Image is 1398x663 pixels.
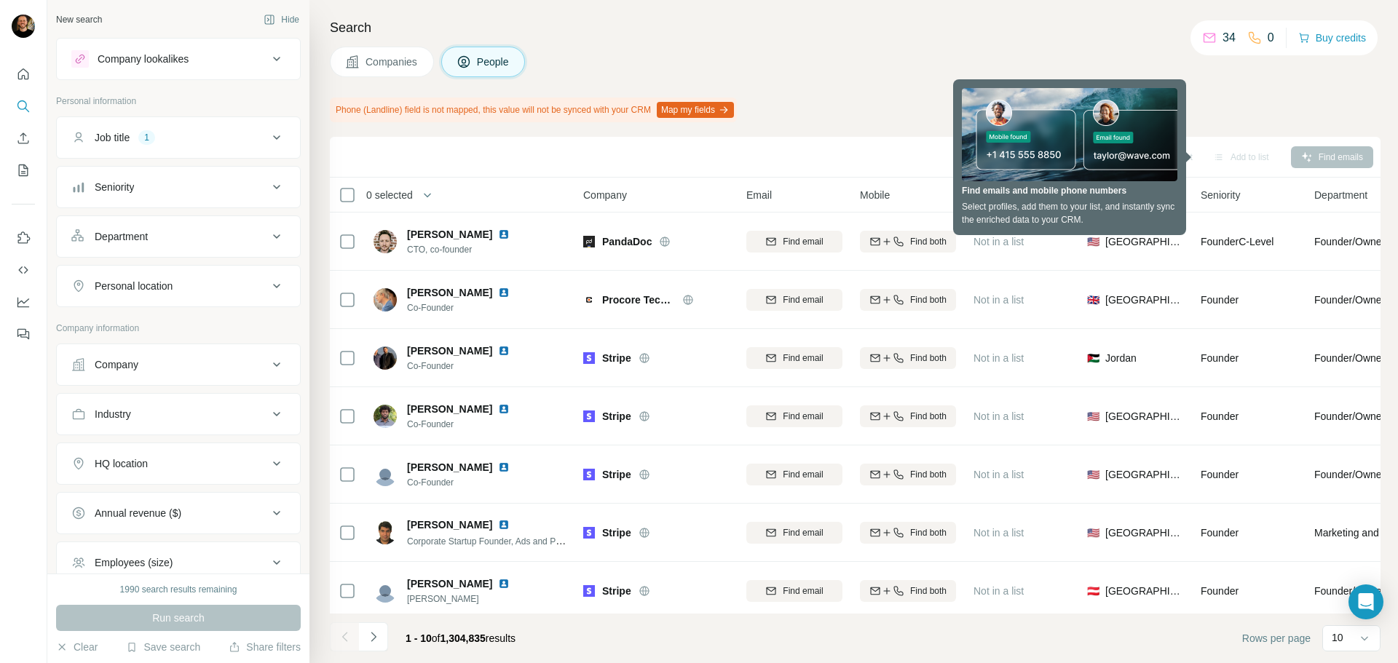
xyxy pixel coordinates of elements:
span: Founder [1201,410,1239,422]
button: HQ location [57,446,300,481]
button: Personal location [57,269,300,303]
button: Find email [746,522,842,544]
button: Find both [860,464,956,485]
button: Navigate to next page [359,622,388,651]
button: Find email [746,347,842,369]
span: [GEOGRAPHIC_DATA] [1105,584,1183,598]
span: Founder C-Level [1201,236,1273,247]
img: LinkedIn logo [498,461,510,473]
span: [GEOGRAPHIC_DATA] [1105,467,1183,482]
span: Founder [1201,352,1239,364]
span: Co-Founder [407,476,527,489]
span: 1,304,835 [441,632,486,644]
button: Find both [860,580,956,602]
button: Find both [860,347,956,369]
img: Avatar [12,15,35,38]
div: 1990 search results remaining [120,583,237,596]
span: Find both [910,352,947,365]
span: 🇺🇸 [1087,467,1099,482]
span: Find both [910,293,947,306]
span: 🇺🇸 [1087,525,1099,540]
span: Department [1314,188,1367,202]
img: Avatar [374,579,397,603]
div: Open Intercom Messenger [1348,584,1383,619]
span: Founder/Owner [1314,351,1385,365]
div: Department [95,229,148,244]
span: Not in a list [974,527,1024,539]
span: Not in a list [974,585,1024,597]
span: Find both [910,526,947,539]
button: Dashboard [12,289,35,315]
button: Annual revenue ($) [57,496,300,531]
button: Buy credits [1298,28,1366,48]
span: Stripe [602,584,631,598]
span: Find email [783,526,823,539]
span: Jordan [1105,351,1137,365]
span: [PERSON_NAME] [407,517,492,532]
span: [GEOGRAPHIC_DATA] [1105,293,1183,307]
button: Find email [746,464,842,485]
span: People [477,55,510,69]
span: Company [583,188,627,202]
span: [PERSON_NAME] [407,227,492,242]
img: LinkedIn logo [498,578,510,589]
button: Seniority [57,170,300,205]
span: Lists [974,188,995,202]
button: Use Surfe on LinkedIn [12,225,35,251]
span: Procore Technologies [602,293,675,307]
img: Logo of Stripe [583,410,595,422]
button: Use Surfe API [12,257,35,283]
div: Employees (size) [95,555,173,570]
button: Company lookalikes [57,41,300,76]
span: [PERSON_NAME] [407,460,492,475]
button: Feedback [12,321,35,347]
div: Industry [95,407,131,421]
span: Find both [910,410,947,423]
button: Industry [57,397,300,432]
span: [GEOGRAPHIC_DATA] [1105,525,1183,540]
span: results [406,632,516,644]
img: Avatar [374,405,397,428]
span: Rows per page [1242,631,1311,646]
span: Find email [783,293,823,306]
span: Not in a list [974,294,1024,306]
span: Not in a list [974,410,1024,422]
span: Founder/Owner [1314,293,1385,307]
button: Save search [126,640,200,654]
button: Map my fields [657,102,734,118]
span: [GEOGRAPHIC_DATA] [1105,234,1183,249]
img: LinkedIn logo [498,229,510,240]
img: Avatar [374,463,397,486]
span: Co-Founder [407,301,527,314]
span: Mobile [860,188,890,202]
span: Find email [783,235,823,248]
div: 1 [138,131,155,144]
span: Find email [783,352,823,365]
p: Personal information [56,95,301,108]
span: Stripe [602,409,631,424]
button: Find email [746,231,842,253]
img: LinkedIn logo [498,345,510,357]
span: Find email [783,468,823,481]
span: Find email [783,410,823,423]
span: Not in a list [974,236,1024,247]
span: Find both [910,468,947,481]
p: Company information [56,322,301,335]
span: Founder [1201,469,1239,480]
span: Stripe [602,525,631,540]
button: Job title1 [57,120,300,155]
span: Founder/Owner [1314,467,1385,482]
div: Company lookalikes [98,52,189,66]
div: Seniority [95,180,134,194]
span: Founder/Owner [1314,584,1385,598]
img: LinkedIn logo [498,519,510,531]
span: 0 selected [366,188,413,202]
span: [GEOGRAPHIC_DATA] [1105,409,1183,424]
span: Seniority [1201,188,1240,202]
h4: Search [330,17,1381,38]
p: 0 [1268,29,1274,47]
span: Stripe [602,467,631,482]
button: Company [57,347,300,382]
img: Avatar [374,230,397,253]
button: Employees (size) [57,545,300,580]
